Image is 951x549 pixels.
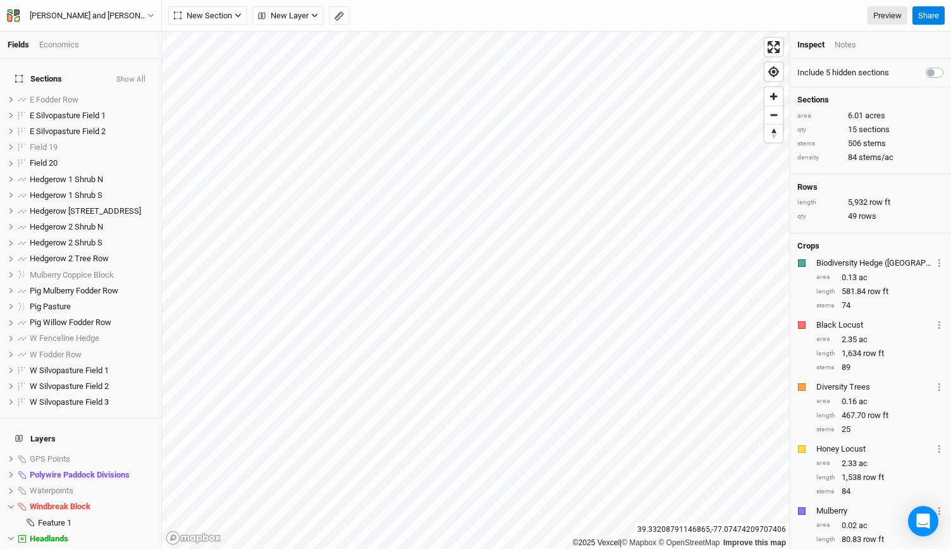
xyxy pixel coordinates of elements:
[30,286,118,295] span: Pig Mulberry Fodder Row
[816,349,835,359] div: length
[816,411,835,421] div: length
[174,9,232,22] span: New Section
[816,335,835,344] div: area
[634,523,789,536] div: 39.33208791146865 , -77.07474209707406
[816,273,835,282] div: area
[116,75,146,84] button: Show All
[30,318,111,327] span: Pig Willow Fodder Row
[30,95,154,105] div: E Fodder Row
[168,6,247,25] button: New Section
[30,470,154,480] div: Polywire Paddock Divisions
[30,9,147,22] div: [PERSON_NAME] and [PERSON_NAME]
[764,63,783,81] button: Find my location
[30,190,154,200] div: Hedgerow 1 Shrub S
[30,350,82,359] span: W Fodder Row
[816,348,943,359] div: 1,634
[935,256,943,270] button: Crop Usage
[30,158,154,168] div: Field 20
[723,538,786,547] a: Improve this map
[30,397,154,407] div: W Silvopasture Field 3
[797,67,889,78] label: Include 5 hidden sections
[30,333,99,343] span: W Fenceline Hedge
[935,441,943,456] button: Crop Usage
[816,362,943,373] div: 89
[30,95,78,104] span: E Fodder Row
[30,486,154,496] div: Waterpoints
[258,9,309,22] span: New Layer
[166,531,221,545] a: Mapbox logo
[859,396,868,407] span: ac
[30,9,147,22] div: Diana and John Waring
[863,472,884,483] span: row ft
[30,190,102,200] span: Hedgerow 1 Shrub S
[30,534,68,543] span: Headlands
[797,211,943,222] div: 49
[30,302,154,312] div: Pig Pasture
[935,318,943,332] button: Crop Usage
[30,238,102,247] span: Hedgerow 2 Shrub S
[30,238,154,248] div: Hedgerow 2 Shrub S
[865,110,885,121] span: acres
[797,241,819,251] h4: Crops
[816,473,835,483] div: length
[38,518,154,528] div: Feature 1
[816,363,835,373] div: stems
[816,410,943,421] div: 467.70
[573,536,786,549] div: |
[816,287,835,297] div: length
[39,39,79,51] div: Economics
[816,534,943,545] div: 80.83
[908,506,938,536] div: Open Intercom Messenger
[329,6,350,25] button: Shortcut: M
[162,32,789,549] canvas: Map
[935,503,943,518] button: Crop Usage
[797,198,842,207] div: length
[30,286,154,296] div: Pig Mulberry Fodder Row
[30,126,154,137] div: E Silvopasture Field 2
[30,502,154,512] div: Windbreak Block
[764,125,783,142] span: Reset bearing to north
[816,425,835,435] div: stems
[30,454,154,464] div: GPS Points
[816,286,943,297] div: 581.84
[797,153,842,163] div: density
[863,534,884,545] span: row ft
[859,334,868,345] span: ac
[797,152,943,163] div: 84
[797,124,943,135] div: 15
[30,366,109,375] span: W Silvopasture Field 1
[797,139,842,149] div: stems
[912,6,945,25] button: Share
[816,272,943,283] div: 0.13
[30,175,154,185] div: Hedgerow 1 Shrub N
[30,222,154,232] div: Hedgerow 2 Shrub N
[869,197,890,208] span: row ft
[816,257,933,269] div: Biodiversity Hedge (EU)
[868,410,888,421] span: row ft
[30,486,73,495] span: Waterpoints
[764,38,783,56] span: Enter fullscreen
[30,111,154,121] div: E Silvopasture Field 1
[816,334,943,345] div: 2.35
[30,381,109,391] span: W Silvopasture Field 2
[816,487,835,497] div: stems
[8,40,29,49] a: Fields
[797,138,943,149] div: 506
[816,396,943,407] div: 0.16
[30,502,90,511] span: Windbreak Block
[816,458,943,469] div: 2.33
[816,520,943,531] div: 0.02
[30,366,154,376] div: W Silvopasture Field 1
[15,74,62,84] span: Sections
[30,470,130,479] span: Polywire Paddock Divisions
[816,301,835,311] div: stems
[30,158,58,168] span: Field 20
[30,254,109,263] span: Hedgerow 2 Tree Row
[816,486,943,497] div: 84
[764,124,783,142] button: Reset bearing to north
[30,126,106,136] span: E Silvopasture Field 2
[863,138,886,149] span: stems
[816,397,835,406] div: area
[764,87,783,106] button: Zoom in
[38,518,71,527] span: Feature 1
